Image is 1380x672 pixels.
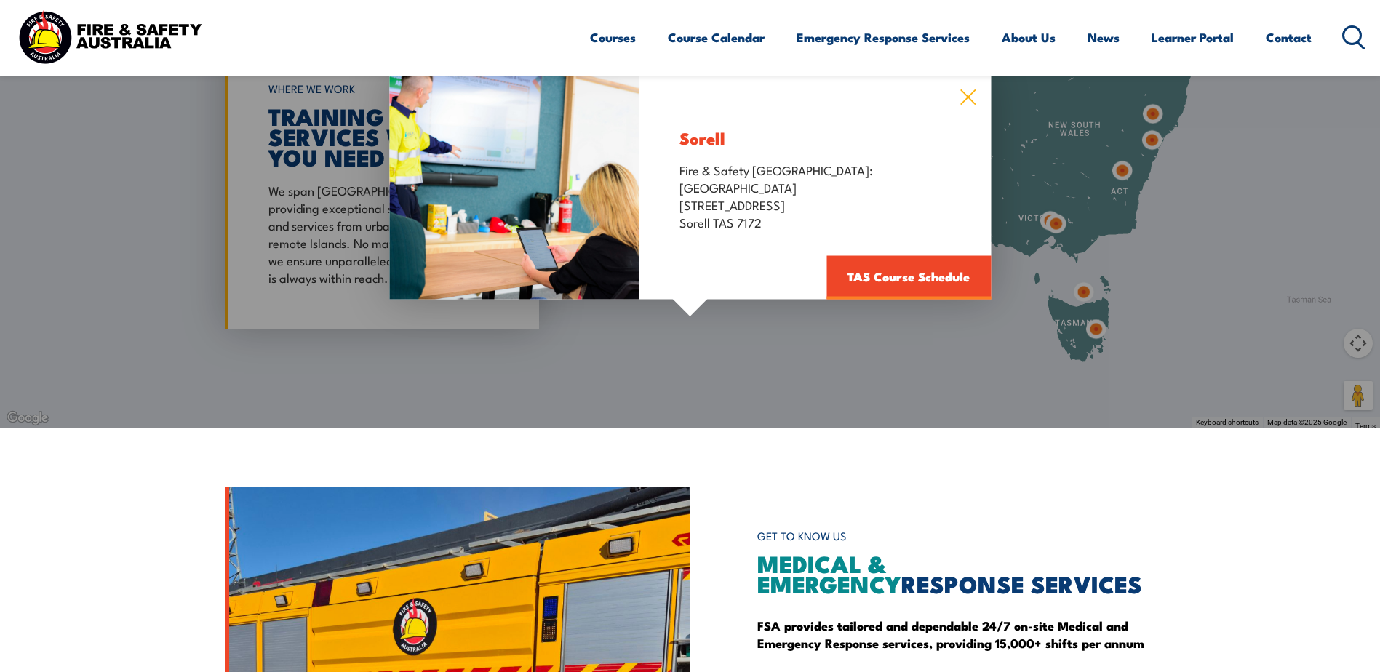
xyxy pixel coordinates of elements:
a: Contact [1266,18,1312,57]
h3: Sorell [679,129,951,145]
strong: FSA provides tailored and dependable 24/7 on-site Medical and Emergency Response services, provid... [757,616,1144,652]
h2: RESPONSE SERVICES [757,553,1156,593]
a: Emergency Response Services [797,18,970,57]
img: A learner in a classroom using a tablet for digital learning and a trainer showing evacuation pla... [389,74,639,299]
p: Fire & Safety [GEOGRAPHIC_DATA]: [GEOGRAPHIC_DATA] [STREET_ADDRESS] Sorell TAS 7172 [679,160,951,230]
a: TAS Course Schedule [826,255,991,299]
a: News [1088,18,1120,57]
a: Learner Portal [1152,18,1234,57]
a: Course Calendar [668,18,765,57]
a: Courses [590,18,636,57]
a: About Us [1002,18,1056,57]
h6: GET TO KNOW US [757,523,1156,550]
span: MEDICAL & EMERGENCY [757,545,901,601]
